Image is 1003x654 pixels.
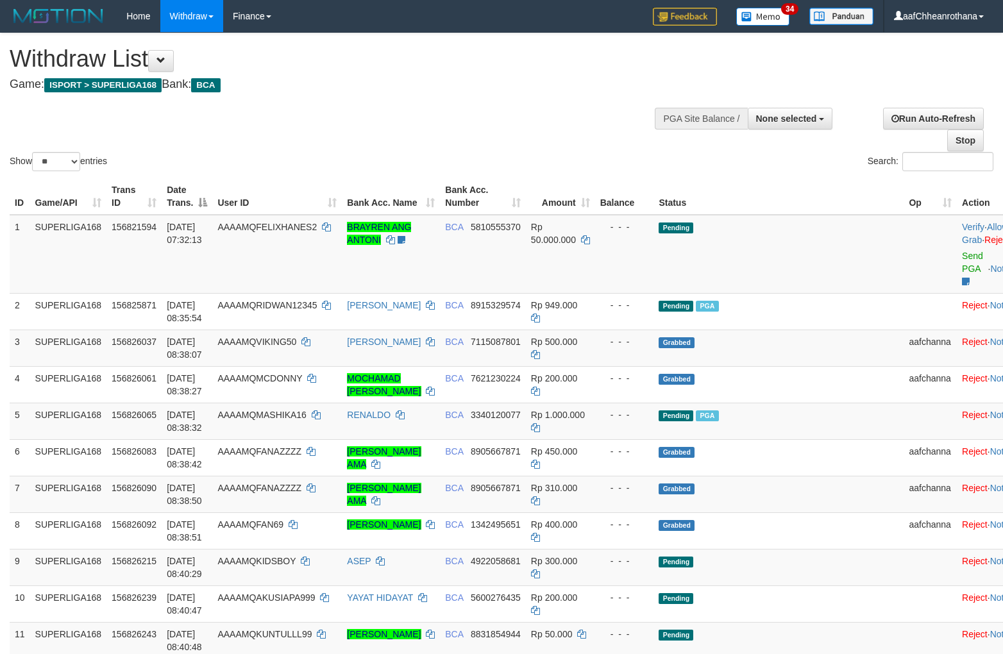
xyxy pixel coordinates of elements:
span: 156826092 [112,519,156,530]
div: - - - [600,299,649,312]
span: Grabbed [659,337,695,348]
h1: Withdraw List [10,46,656,72]
span: Rp 949.000 [531,300,577,310]
div: - - - [600,518,649,531]
span: Rp 200.000 [531,592,577,603]
span: Marked by aafchoeunmanni [696,410,718,421]
a: [PERSON_NAME] AMA [347,446,421,469]
a: Verify [962,222,984,232]
span: [DATE] 07:32:13 [167,222,202,245]
span: [DATE] 08:38:32 [167,410,202,433]
span: 156826065 [112,410,156,420]
span: Copy 8905667871 to clipboard [471,446,521,457]
td: SUPERLIGA168 [30,293,107,330]
span: BCA [445,556,463,566]
th: Bank Acc. Name: activate to sort column ascending [342,178,440,215]
th: ID [10,178,30,215]
div: - - - [600,372,649,385]
a: [PERSON_NAME] [347,337,421,347]
span: AAAAMQFANAZZZZ [217,446,301,457]
a: Reject [962,629,988,639]
span: Pending [659,410,693,421]
span: Copy 7115087801 to clipboard [471,337,521,347]
span: [DATE] 08:38:27 [167,373,202,396]
a: Reject [962,300,988,310]
td: SUPERLIGA168 [30,585,107,622]
span: AAAAMQMCDONNY [217,373,302,383]
span: Grabbed [659,483,695,494]
span: [DATE] 08:40:47 [167,592,202,616]
span: 156826243 [112,629,156,639]
td: 2 [10,293,30,330]
span: Rp 50.000 [531,629,573,639]
a: [PERSON_NAME] AMA [347,483,421,506]
h4: Game: Bank: [10,78,656,91]
a: Run Auto-Refresh [883,108,984,130]
span: BCA [445,373,463,383]
span: Rp 500.000 [531,337,577,347]
div: - - - [600,591,649,604]
a: Stop [947,130,984,151]
td: 8 [10,512,30,549]
th: Op: activate to sort column ascending [904,178,957,215]
span: Grabbed [659,520,695,531]
span: Rp 300.000 [531,556,577,566]
span: BCA [445,629,463,639]
td: 5 [10,403,30,439]
th: Status [653,178,904,215]
span: Rp 450.000 [531,446,577,457]
td: aafchanna [904,330,957,366]
td: SUPERLIGA168 [30,476,107,512]
td: 6 [10,439,30,476]
td: 4 [10,366,30,403]
a: Reject [962,519,988,530]
span: Pending [659,301,693,312]
button: None selected [748,108,833,130]
th: Balance [595,178,654,215]
span: [DATE] 08:35:54 [167,300,202,323]
img: panduan.png [809,8,873,25]
th: Date Trans.: activate to sort column descending [162,178,212,215]
span: Rp 1.000.000 [531,410,585,420]
span: Marked by aafchoeunmanni [696,301,718,312]
span: 156826037 [112,337,156,347]
span: 156826061 [112,373,156,383]
div: - - - [600,408,649,421]
a: Reject [962,373,988,383]
span: Pending [659,557,693,567]
a: BRAYREN ANG ANTONI [347,222,411,245]
span: Pending [659,222,693,233]
span: [DATE] 08:38:50 [167,483,202,506]
span: Copy 5810555370 to clipboard [471,222,521,232]
a: Reject [962,410,988,420]
span: 34 [781,3,798,15]
td: SUPERLIGA168 [30,330,107,366]
span: Pending [659,630,693,641]
td: SUPERLIGA168 [30,512,107,549]
img: Button%20Memo.svg [736,8,790,26]
div: - - - [600,555,649,567]
th: User ID: activate to sort column ascending [212,178,342,215]
div: - - - [600,628,649,641]
span: BCA [191,78,220,92]
a: Send PGA [962,251,983,274]
span: Copy 8831854944 to clipboard [471,629,521,639]
span: BCA [445,592,463,603]
th: Amount: activate to sort column ascending [526,178,595,215]
span: AAAAMQFELIXHANES2 [217,222,317,232]
span: BCA [445,410,463,420]
td: 9 [10,549,30,585]
span: Rp 50.000.000 [531,222,576,245]
span: 156826239 [112,592,156,603]
td: 7 [10,476,30,512]
th: Trans ID: activate to sort column ascending [106,178,162,215]
span: Grabbed [659,447,695,458]
a: Reject [962,592,988,603]
td: aafchanna [904,439,957,476]
span: AAAAMQFAN69 [217,519,283,530]
span: ISPORT > SUPERLIGA168 [44,78,162,92]
span: BCA [445,483,463,493]
span: 156826083 [112,446,156,457]
a: MOCHAMAD [PERSON_NAME] [347,373,421,396]
span: Copy 8915329574 to clipboard [471,300,521,310]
